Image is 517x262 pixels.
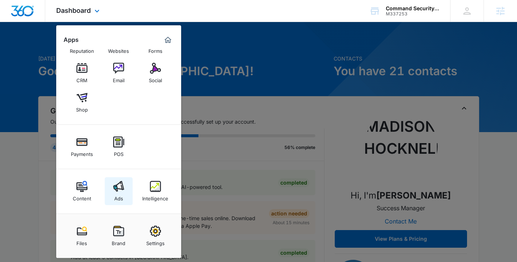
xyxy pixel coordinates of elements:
div: Keywords by Traffic [81,43,124,48]
div: Websites [108,44,129,54]
a: Social [141,59,169,87]
img: logo_orange.svg [12,12,18,18]
div: Domain: [DOMAIN_NAME] [19,19,81,25]
div: Brand [112,237,125,246]
img: tab_keywords_by_traffic_grey.svg [73,43,79,48]
a: Ads [105,177,133,205]
a: Intelligence [141,177,169,205]
div: Forms [148,44,162,54]
div: Domain Overview [28,43,66,48]
a: Settings [141,222,169,250]
a: Payments [68,133,96,161]
div: Social [149,74,162,83]
span: Dashboard [56,7,91,14]
a: Content [68,177,96,205]
div: Email [113,74,125,83]
div: Reputation [70,44,94,54]
div: account name [386,6,439,11]
a: Marketing 360® Dashboard [162,34,174,46]
div: CRM [76,74,87,83]
h2: Apps [64,36,79,43]
div: Payments [71,148,93,157]
a: Email [105,59,133,87]
div: Shop [76,103,88,113]
div: Ads [114,192,123,201]
div: Files [76,237,87,246]
a: Brand [105,222,133,250]
a: Files [68,222,96,250]
div: Intelligence [142,192,168,201]
div: Content [73,192,91,201]
div: account id [386,11,439,17]
a: POS [105,133,133,161]
a: Shop [68,88,96,116]
img: tab_domain_overview_orange.svg [20,43,26,48]
div: v 4.0.25 [21,12,36,18]
div: Settings [146,237,165,246]
a: CRM [68,59,96,87]
div: POS [114,148,123,157]
img: website_grey.svg [12,19,18,25]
